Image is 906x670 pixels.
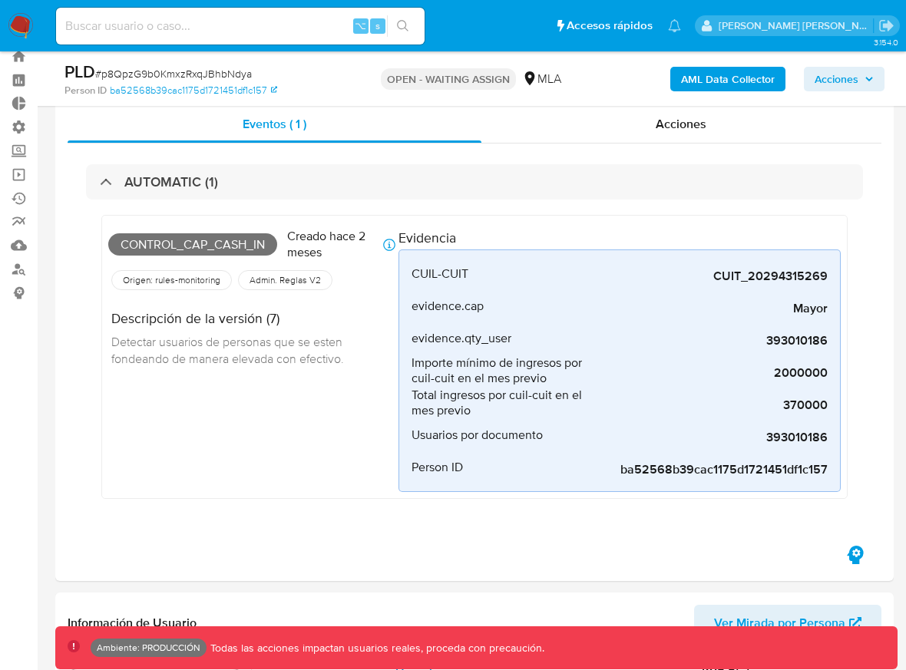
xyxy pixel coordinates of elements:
p: Ambiente: PRODUCCIÓN [97,645,200,651]
h1: Información de Usuario [68,616,197,631]
span: 3.154.0 [874,36,898,48]
span: Importe mínimo de ingresos por cuil-cuit en el mes previo [412,355,597,386]
p: facundoagustin.borghi@mercadolibre.com [719,18,874,33]
a: Salir [878,18,894,34]
span: evidence.qty_user [412,331,511,346]
a: Notificaciones [668,19,681,32]
span: 370000 [597,398,828,413]
h4: Evidencia [398,229,841,246]
span: Person ID [412,460,463,475]
button: Acciones [804,67,885,91]
div: AUTOMATIC (1) [86,164,863,200]
span: Admin. Reglas V2 [248,274,322,286]
a: ba52568b39cac1175d1721451df1c157 [110,84,277,97]
span: 2000000 [597,365,828,381]
span: Origen: rules-monitoring [121,274,222,286]
span: CUIT_20294315269 [597,269,828,284]
span: Detectar usuarios de personas que se esten fondeando de manera elevada con efectivo. [111,333,346,367]
span: Accesos rápidos [567,18,653,34]
span: evidence.cap [412,299,484,314]
span: ba52568b39cac1175d1721451df1c157 [597,462,828,477]
button: search-icon [387,15,418,37]
span: 393010186 [597,333,828,348]
span: ⌥ [355,18,366,33]
span: Total ingresos por cuil-cuit en el mes previo [412,388,597,418]
input: Buscar usuario o caso... [56,16,425,36]
h4: Descripción de la versión (7) [111,310,386,327]
span: # p8QpzG9b0KmxzRxqJBhbNdya [95,66,252,81]
div: MLA [522,71,561,87]
h3: AUTOMATIC (1) [124,173,218,190]
span: Ver Mirada por Persona [714,605,845,642]
span: s [375,18,380,33]
span: Acciones [656,115,706,133]
b: PLD [64,59,95,84]
b: AML Data Collector [681,67,775,91]
span: CUIL-CUIT [412,266,468,282]
span: 393010186 [597,430,828,445]
p: Todas las acciones impactan usuarios reales, proceda con precaución. [207,641,544,655]
p: OPEN - WAITING ASSIGN [381,68,516,90]
span: Usuarios por documento [412,427,543,443]
span: Eventos ( 1 ) [243,115,306,133]
b: Person ID [64,84,107,97]
span: Control_cap_cash_in [108,233,277,256]
span: Mayor [597,301,828,316]
button: Ver Mirada por Persona [694,605,881,642]
span: Acciones [815,67,858,91]
p: Creado hace 2 meses [287,228,380,261]
button: AML Data Collector [670,67,785,91]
